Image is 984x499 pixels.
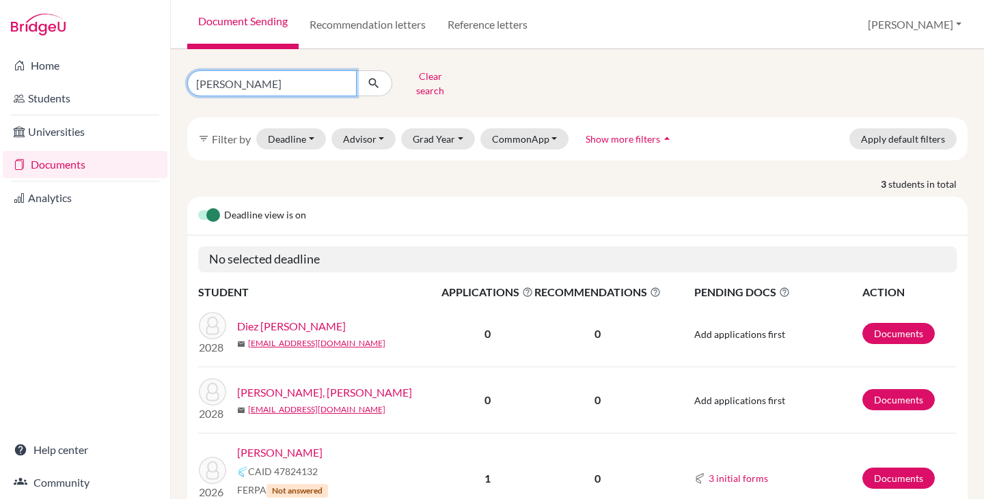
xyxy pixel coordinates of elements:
[199,405,226,422] p: 2028
[534,470,661,487] p: 0
[862,283,957,301] th: ACTION
[248,464,318,479] span: CAID 47824132
[441,284,533,300] span: APPLICATIONS
[11,14,66,35] img: Bridge-U
[266,484,328,498] span: Not answered
[256,128,326,149] button: Deadline
[237,384,412,401] a: [PERSON_NAME], [PERSON_NAME]
[198,246,957,272] h5: No selected deadline
[586,133,660,145] span: Show more filters
[248,403,385,416] a: [EMAIL_ADDRESS][DOMAIN_NAME]
[198,283,441,301] th: STUDENT
[881,177,888,191] strong: 3
[694,328,785,340] span: Add applications first
[237,483,328,498] span: FERPA
[3,85,167,112] a: Students
[3,52,167,79] a: Home
[534,284,661,300] span: RECOMMENDATIONS
[331,128,396,149] button: Advisor
[484,393,491,406] b: 0
[237,318,346,334] a: Diez [PERSON_NAME]
[392,66,468,101] button: Clear search
[3,436,167,464] a: Help center
[248,337,385,350] a: [EMAIL_ADDRESS][DOMAIN_NAME]
[401,128,475,149] button: Grad Year
[237,406,245,414] span: mail
[237,340,245,348] span: mail
[3,184,167,212] a: Analytics
[534,326,661,342] p: 0
[480,128,569,149] button: CommonApp
[237,466,248,477] img: Common App logo
[237,444,323,461] a: [PERSON_NAME]
[198,133,209,144] i: filter_list
[862,323,935,344] a: Documents
[660,132,674,145] i: arrow_drop_up
[862,389,935,410] a: Documents
[862,12,968,38] button: [PERSON_NAME]
[849,128,957,149] button: Apply default filters
[694,284,861,300] span: PENDING DOCS
[199,312,226,339] img: Diez Vivoli, Sophia
[694,473,705,484] img: Common App logo
[862,468,935,489] a: Documents
[3,151,167,178] a: Documents
[212,132,251,145] span: Filter by
[484,327,491,340] b: 0
[534,392,661,408] p: 0
[3,469,167,496] a: Community
[224,208,306,224] span: Deadline view is on
[574,128,685,149] button: Show more filtersarrow_drop_up
[888,177,968,191] span: students in total
[708,470,769,486] button: 3 initial forms
[187,70,357,96] input: Find student by name...
[199,378,226,405] img: Eckert Martinho, Sophia
[199,339,226,356] p: 2028
[694,395,785,406] span: Add applications first
[484,472,491,485] b: 1
[3,118,167,145] a: Universities
[199,457,226,484] img: Parente, Sophia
